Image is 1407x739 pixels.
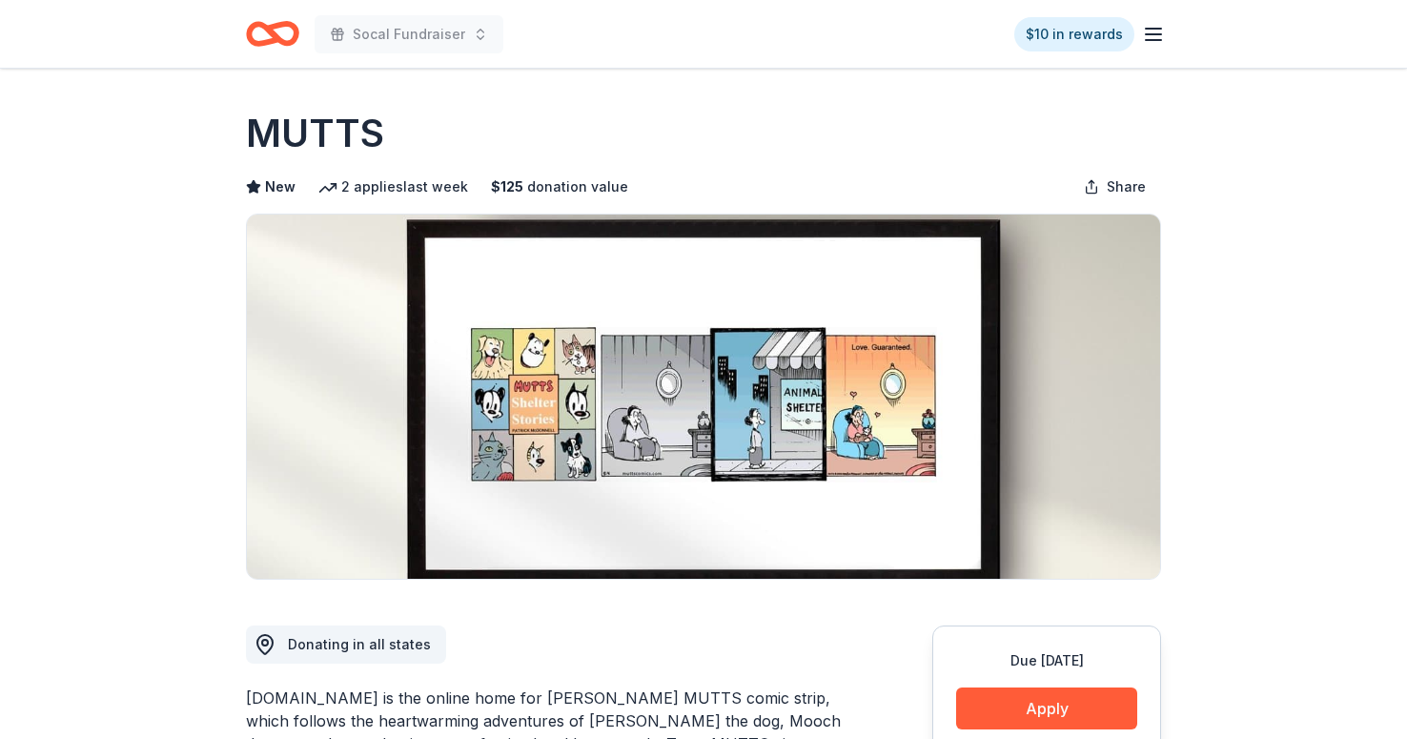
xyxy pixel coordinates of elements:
[265,175,296,198] span: New
[318,175,468,198] div: 2 applies last week
[1014,17,1134,51] a: $10 in rewards
[246,11,299,56] a: Home
[956,688,1137,729] button: Apply
[247,215,1160,579] img: Image for MUTTS
[1069,168,1161,206] button: Share
[246,107,384,160] h1: MUTTS
[491,175,523,198] span: $ 125
[1107,175,1146,198] span: Share
[288,636,431,652] span: Donating in all states
[353,23,465,46] span: Socal Fundraiser
[956,649,1137,672] div: Due [DATE]
[527,175,628,198] span: donation value
[315,15,503,53] button: Socal Fundraiser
